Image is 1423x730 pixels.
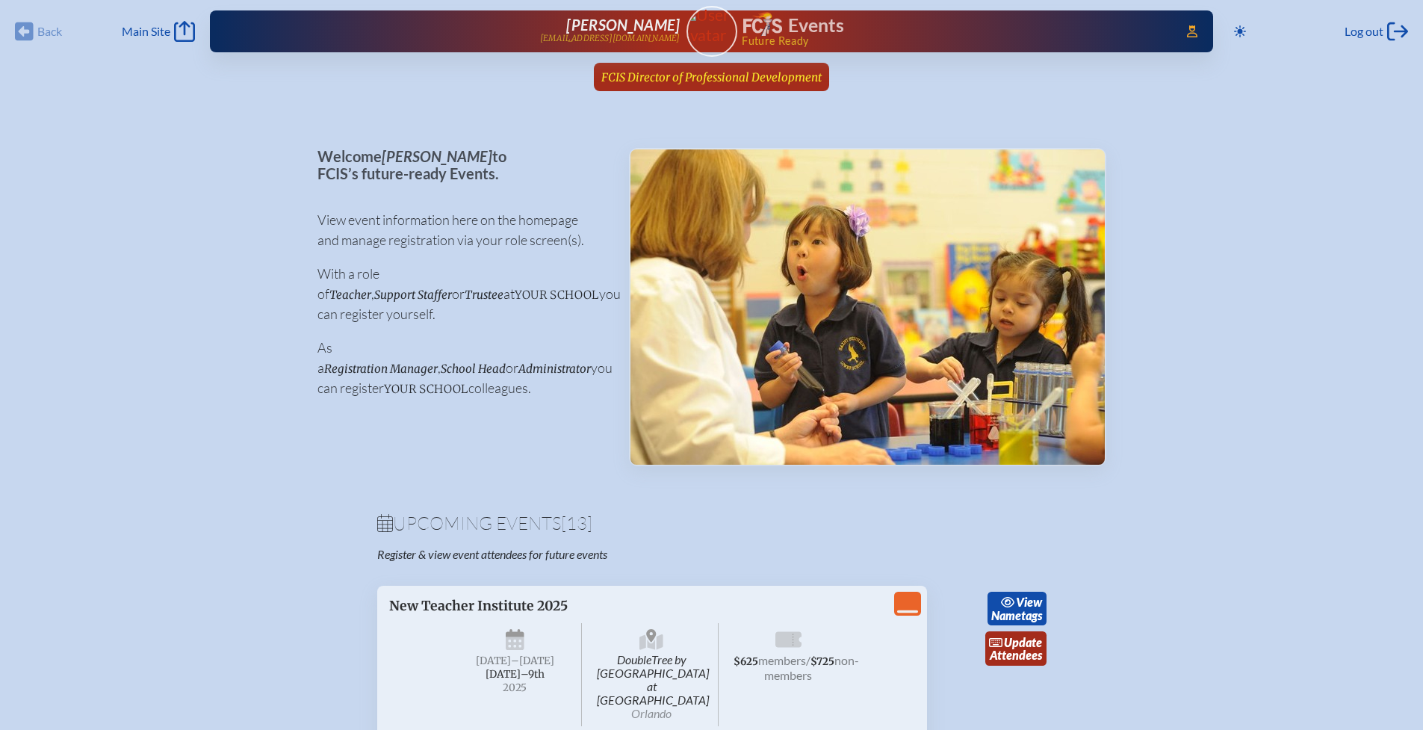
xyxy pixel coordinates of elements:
[258,16,681,46] a: [PERSON_NAME][EMAIL_ADDRESS][DOMAIN_NAME]
[317,264,605,324] p: With a role of , or at you can register yourself.
[329,288,371,302] span: Teacher
[1345,24,1383,39] span: Log out
[585,623,719,726] span: DoubleTree by [GEOGRAPHIC_DATA] at [GEOGRAPHIC_DATA]
[461,682,570,693] span: 2025
[377,547,772,562] p: Register & view event attendees for future events
[680,5,743,45] img: User Avatar
[742,36,1165,46] span: Future Ready
[734,655,758,668] span: $625
[566,16,680,34] span: [PERSON_NAME]
[122,24,170,39] span: Main Site
[317,338,605,398] p: As a , or you can register colleagues.
[515,288,599,302] span: your school
[441,362,506,376] span: School Head
[324,362,438,376] span: Registration Manager
[631,706,672,720] span: Orlando
[764,653,859,682] span: non-members
[122,21,195,42] a: Main Site
[476,655,511,667] span: [DATE]
[382,147,492,165] span: [PERSON_NAME]
[384,382,468,396] span: your school
[561,512,592,534] span: [13]
[988,592,1047,626] a: viewNametags
[317,210,605,250] p: View event information here on the homepage and manage registration via your role screen(s).
[601,70,822,84] span: FCIS Director of Professional Development
[1016,595,1042,609] span: view
[595,63,828,91] a: FCIS Director of Professional Development
[486,668,545,681] span: [DATE]–⁠9th
[374,288,452,302] span: Support Staffer
[758,653,806,667] span: members
[511,655,554,667] span: –[DATE]
[985,631,1047,666] a: updateAttendees
[518,362,591,376] span: Administrator
[806,653,810,667] span: /
[465,288,503,302] span: Trustee
[743,12,1166,46] div: FCIS Events — Future ready
[389,598,766,614] p: New Teacher Institute 2025
[317,148,605,182] p: Welcome to FCIS’s future-ready Events.
[1004,635,1042,649] span: update
[540,34,681,43] p: [EMAIL_ADDRESS][DOMAIN_NAME]
[630,149,1105,465] img: Events
[810,655,834,668] span: $725
[377,514,1047,532] h1: Upcoming Events
[686,6,737,57] a: User Avatar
